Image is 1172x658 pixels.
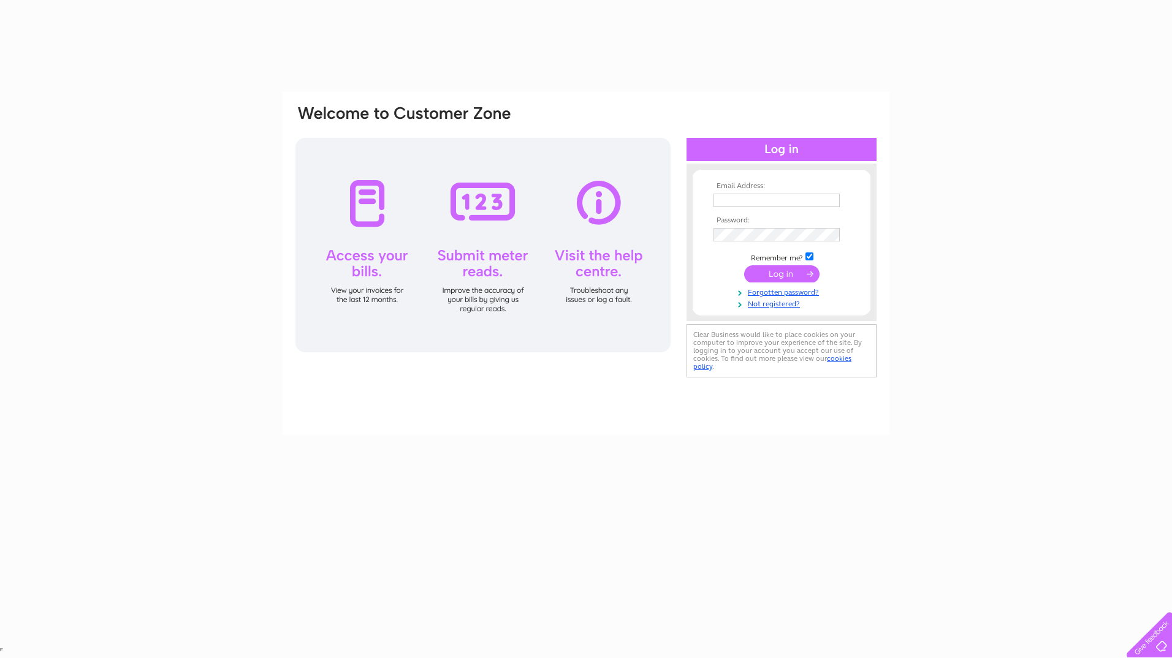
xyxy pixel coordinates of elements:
th: Email Address: [710,182,853,191]
input: Submit [744,265,820,282]
th: Password: [710,216,853,225]
div: Clear Business would like to place cookies on your computer to improve your experience of the sit... [687,324,877,377]
td: Remember me? [710,251,853,263]
a: Forgotten password? [713,286,853,297]
a: cookies policy [693,354,851,371]
a: Not registered? [713,297,853,309]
